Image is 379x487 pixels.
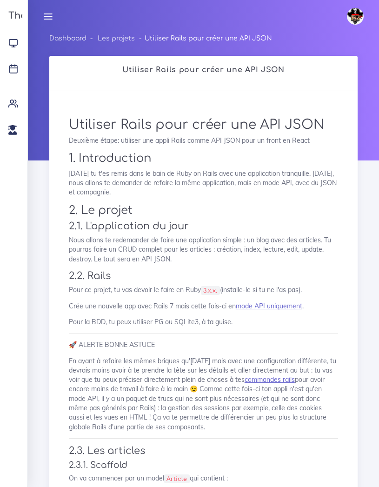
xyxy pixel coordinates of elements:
h3: 2.3. Les articles [69,445,338,457]
p: Deuxième étape: utiliser une appli Rails comme API JSON pour un front en React [69,136,338,145]
h4: 2.3.1. Scaffold [69,460,338,470]
h2: Utiliser Rails pour créer une API JSON [59,66,348,74]
h3: 2.1. L'application du jour [69,220,338,232]
a: commandes rails [245,375,295,384]
p: On va commencer par un model qui contient : [69,474,338,483]
a: avatar [343,3,371,30]
h1: Utiliser Rails pour créer une API JSON [69,117,338,133]
h3: The Hacking Project [6,11,104,21]
h2: 2. Le projet [69,204,338,217]
h2: 1. Introduction [69,152,338,165]
a: Dashboard [49,35,86,42]
p: Pour ce projet, tu vas devoir le faire en Ruby (installe-le si tu ne l'as pas). [69,285,338,294]
code: Article [164,474,190,484]
p: En ayant à refaire les mêmes briques qu'[DATE] mais avec une configuration différente, tu devrais... [69,356,338,432]
img: avatar [347,8,364,25]
p: [DATE] tu t'es remis dans le bain de Ruby on Rails avec une application tranquille. [DATE], nous ... [69,169,338,197]
p: 🚀 ALERTE BONNE ASTUCE [69,340,338,349]
li: Utiliser Rails pour créer une API JSON [135,33,272,44]
a: mode API uniquement [236,302,302,310]
a: Les projets [98,35,135,42]
p: Crée une nouvelle app avec Rails 7 mais cette fois-ci en . [69,301,338,311]
p: Nous allons te redemander de faire une application simple : un blog avec des articles. Tu pourras... [69,235,338,264]
code: 3.x.x. [201,286,220,295]
p: Pour la BDD, tu peux utiliser PG ou SQLite3, à ta guise. [69,317,338,327]
h3: 2.2. Rails [69,270,338,282]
